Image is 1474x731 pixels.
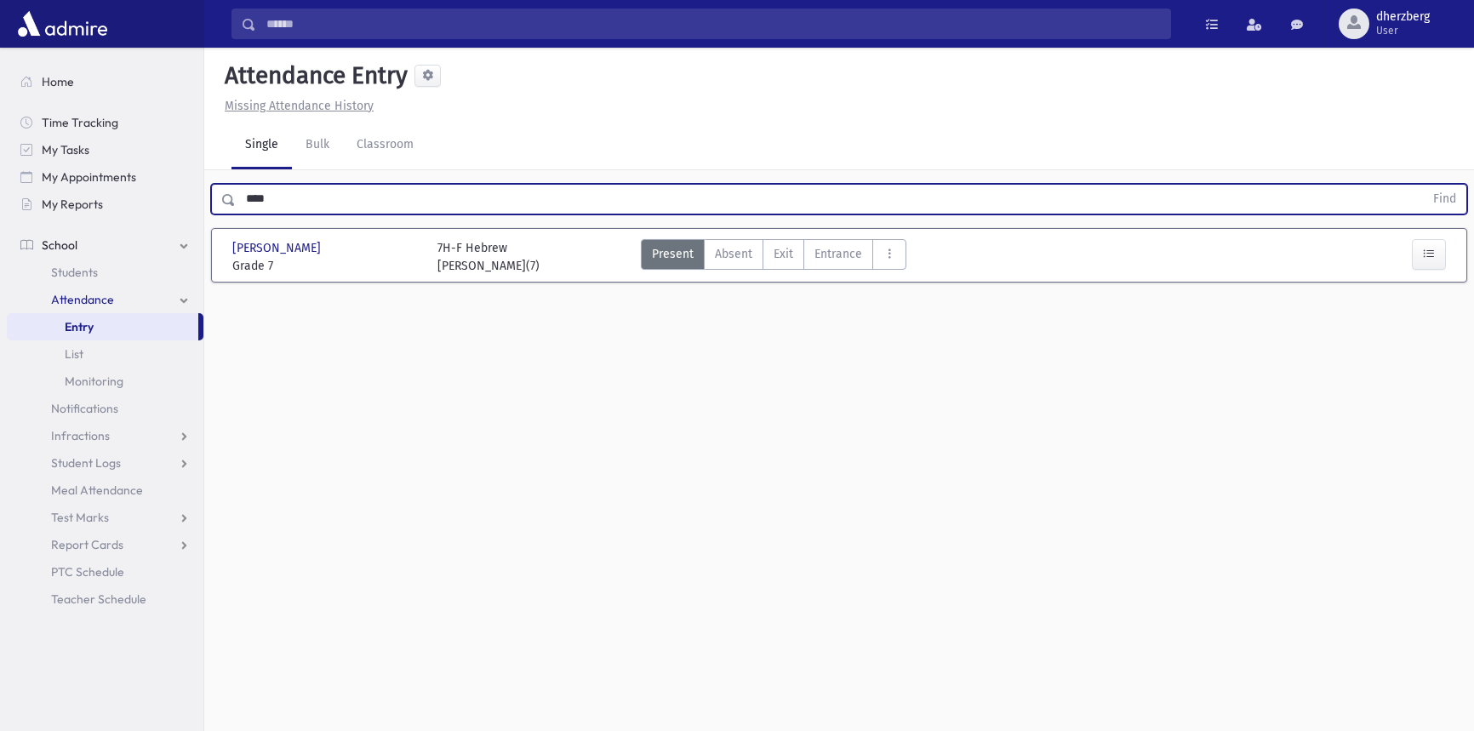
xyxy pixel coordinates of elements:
[7,136,203,163] a: My Tasks
[7,109,203,136] a: Time Tracking
[343,122,427,169] a: Classroom
[7,259,203,286] a: Students
[51,591,146,607] span: Teacher Schedule
[7,68,203,95] a: Home
[256,9,1170,39] input: Search
[7,286,203,313] a: Attendance
[7,340,203,368] a: List
[51,455,121,471] span: Student Logs
[51,564,124,580] span: PTC Schedule
[218,61,408,90] h5: Attendance Entry
[42,142,89,157] span: My Tasks
[814,245,862,263] span: Entrance
[1376,24,1430,37] span: User
[14,7,111,41] img: AdmirePro
[7,313,198,340] a: Entry
[51,428,110,443] span: Infractions
[232,257,420,275] span: Grade 7
[7,449,203,477] a: Student Logs
[1423,185,1466,214] button: Find
[42,197,103,212] span: My Reports
[641,239,906,275] div: AttTypes
[42,115,118,130] span: Time Tracking
[437,239,540,275] div: 7H-F Hebrew [PERSON_NAME](7)
[292,122,343,169] a: Bulk
[231,122,292,169] a: Single
[51,510,109,525] span: Test Marks
[51,292,114,307] span: Attendance
[7,477,203,504] a: Meal Attendance
[51,483,143,498] span: Meal Attendance
[42,237,77,253] span: School
[7,504,203,531] a: Test Marks
[774,245,793,263] span: Exit
[7,163,203,191] a: My Appointments
[7,231,203,259] a: School
[225,99,374,113] u: Missing Attendance History
[51,401,118,416] span: Notifications
[652,245,694,263] span: Present
[42,74,74,89] span: Home
[1376,10,1430,24] span: dherzberg
[218,99,374,113] a: Missing Attendance History
[65,374,123,389] span: Monitoring
[7,531,203,558] a: Report Cards
[51,265,98,280] span: Students
[232,239,324,257] span: [PERSON_NAME]
[65,346,83,362] span: List
[7,585,203,613] a: Teacher Schedule
[7,422,203,449] a: Infractions
[65,319,94,334] span: Entry
[51,537,123,552] span: Report Cards
[42,169,136,185] span: My Appointments
[7,395,203,422] a: Notifications
[7,191,203,218] a: My Reports
[7,368,203,395] a: Monitoring
[715,245,752,263] span: Absent
[7,558,203,585] a: PTC Schedule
